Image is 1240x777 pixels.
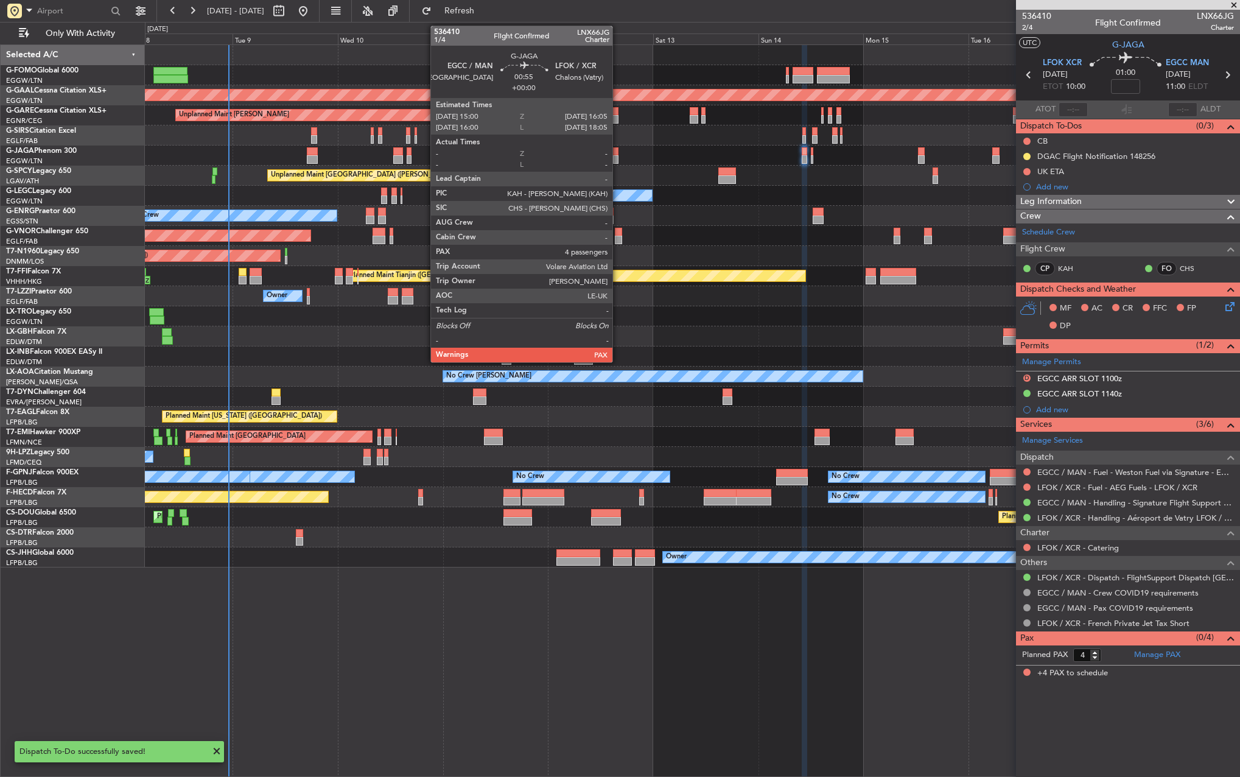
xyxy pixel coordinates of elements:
[6,147,34,155] span: G-JAGA
[157,508,349,526] div: Planned Maint [GEOGRAPHIC_DATA] ([GEOGRAPHIC_DATA])
[1123,303,1133,315] span: CR
[1020,526,1049,540] span: Charter
[6,167,71,175] a: G-SPCYLegacy 650
[6,348,102,356] a: LX-INBFalcon 900EX EASy II
[6,67,37,74] span: G-FOMO
[1022,356,1081,368] a: Manage Permits
[416,1,489,21] button: Refresh
[1036,404,1234,415] div: Add new
[1196,339,1214,351] span: (1/2)
[6,308,71,315] a: LX-TROLegacy 650
[6,317,43,326] a: EGGW/LTN
[1023,374,1031,382] button: D
[1166,57,1209,69] span: EGCC MAN
[207,5,264,16] span: [DATE] - [DATE]
[434,7,485,15] span: Refresh
[271,166,468,185] div: Unplanned Maint [GEOGRAPHIC_DATA] ([PERSON_NAME] Intl)
[1166,69,1191,81] span: [DATE]
[6,288,31,295] span: T7-LZZI
[443,33,548,44] div: Thu 11
[6,268,27,275] span: T7-FFI
[6,67,79,74] a: G-FOMOGlobal 6000
[1022,435,1083,447] a: Manage Services
[1060,303,1071,315] span: MF
[189,427,306,446] div: Planned Maint [GEOGRAPHIC_DATA]
[666,548,687,566] div: Owner
[1196,418,1214,431] span: (3/6)
[1020,631,1034,645] span: Pax
[6,127,76,135] a: G-SIRSCitation Excel
[19,746,206,758] div: Dispatch To-Do successfully saved!
[1091,303,1102,315] span: AC
[1037,497,1234,508] a: EGCC / MAN - Handling - Signature Flight Support EGCC / MAN
[6,328,66,336] a: LX-GBHFalcon 7X
[6,509,76,516] a: CS-DOUGlobal 6500
[6,398,82,407] a: EVRA/[PERSON_NAME]
[6,277,42,286] a: VHHH/HKG
[832,488,860,506] div: No Crew
[1116,67,1135,79] span: 01:00
[6,257,44,266] a: DNMM/LOS
[6,498,38,507] a: LFPB/LBG
[1020,283,1136,297] span: Dispatch Checks and Weather
[6,76,43,85] a: EGGW/LTN
[1037,467,1234,477] a: EGCC / MAN - Fuel - Weston Fuel via Signature - EGCC / MAN
[1037,151,1155,161] div: DGAC Flight Notification 148256
[1200,104,1221,116] span: ALDT
[6,268,61,275] a: T7-FFIFalcon 7X
[6,228,88,235] a: G-VNORChallenger 650
[6,248,40,255] span: T7-N1960
[1020,195,1082,209] span: Leg Information
[6,116,43,125] a: EGNR/CEG
[1043,69,1068,81] span: [DATE]
[1180,263,1207,274] a: CHS
[1020,556,1047,570] span: Others
[6,208,75,215] a: G-ENRGPraetor 600
[233,33,338,44] div: Tue 9
[6,429,80,436] a: T7-EMIHawker 900XP
[1112,38,1144,51] span: G-JAGA
[6,177,39,186] a: LGAV/ATH
[1037,513,1234,523] a: LFOK / XCR - Handling - Aéroport de Vatry LFOK / XCR
[6,449,69,456] a: 9H-LPZLegacy 500
[6,308,32,315] span: LX-TRO
[1037,482,1197,493] a: LFOK / XCR - Fuel - AEG Fuels - LFOK / XCR
[1020,451,1054,465] span: Dispatch
[1019,37,1040,48] button: UTC
[1043,57,1082,69] span: LFOK XCR
[6,438,42,447] a: LFMN/NCE
[166,407,322,426] div: Planned Maint [US_STATE] ([GEOGRAPHIC_DATA])
[1037,603,1193,613] a: EGCC / MAN - Pax COVID19 requirements
[6,288,72,295] a: T7-LZZIPraetor 600
[485,66,677,84] div: Planned Maint [GEOGRAPHIC_DATA] ([GEOGRAPHIC_DATA])
[6,529,32,536] span: CS-DTR
[1157,262,1177,275] div: FO
[6,469,79,476] a: F-GPNJFalcon 900EX
[1037,543,1119,553] a: LFOK / XCR - Catering
[6,328,33,336] span: LX-GBH
[1020,242,1065,256] span: Flight Crew
[6,348,30,356] span: LX-INB
[32,29,128,38] span: Only With Activity
[147,24,168,35] div: [DATE]
[1037,388,1122,399] div: EGCC ARR SLOT 1140z
[1058,263,1085,274] a: KAH
[1022,23,1051,33] span: 2/4
[6,549,74,557] a: CS-JHHGlobal 6000
[1187,303,1196,315] span: FP
[446,367,531,385] div: No Crew [PERSON_NAME]
[1035,104,1056,116] span: ATOT
[6,297,38,306] a: EGLF/FAB
[1037,667,1108,680] span: +4 PAX to schedule
[1022,10,1051,23] span: 536410
[338,33,443,44] div: Wed 10
[1035,262,1055,275] div: CP
[6,228,36,235] span: G-VNOR
[1188,81,1208,93] span: ELDT
[6,478,38,487] a: LFPB/LBG
[6,509,35,516] span: CS-DOU
[6,147,77,155] a: G-JAGAPhenom 300
[1166,81,1185,93] span: 11:00
[6,188,32,195] span: G-LEGC
[6,87,107,94] a: G-GAALCessna Citation XLS+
